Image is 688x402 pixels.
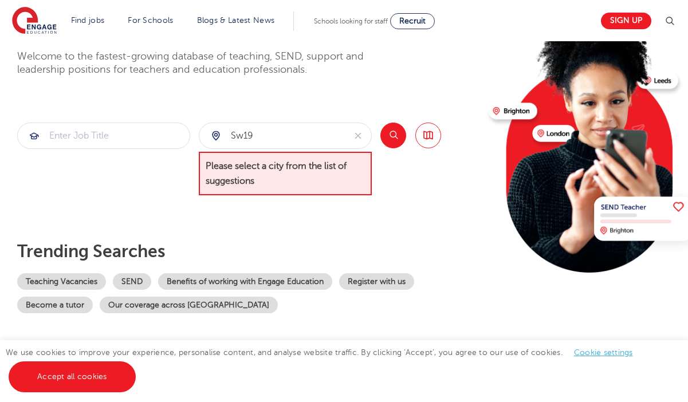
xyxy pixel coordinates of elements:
[12,7,57,36] img: Engage Education
[18,123,190,148] input: Submit
[390,13,435,29] a: Recruit
[71,16,105,25] a: Find jobs
[314,17,388,25] span: Schools looking for staff
[17,241,479,262] p: Trending searches
[113,273,151,290] a: SEND
[100,297,278,313] a: Our coverage across [GEOGRAPHIC_DATA]
[345,123,371,148] button: Clear
[17,50,395,77] p: Welcome to the fastest-growing database of teaching, SEND, support and leadership positions for t...
[399,17,426,25] span: Recruit
[158,273,332,290] a: Benefits of working with Engage Education
[9,361,136,392] a: Accept all cookies
[128,16,173,25] a: For Schools
[17,297,93,313] a: Become a tutor
[380,123,406,148] button: Search
[199,123,372,149] div: Submit
[17,123,190,149] div: Submit
[6,348,644,381] span: We use cookies to improve your experience, personalise content, and analyse website traffic. By c...
[339,273,414,290] a: Register with us
[574,348,633,357] a: Cookie settings
[199,123,345,148] input: Submit
[199,152,372,196] span: Please select a city from the list of suggestions
[17,273,106,290] a: Teaching Vacancies
[601,13,651,29] a: Sign up
[197,16,275,25] a: Blogs & Latest News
